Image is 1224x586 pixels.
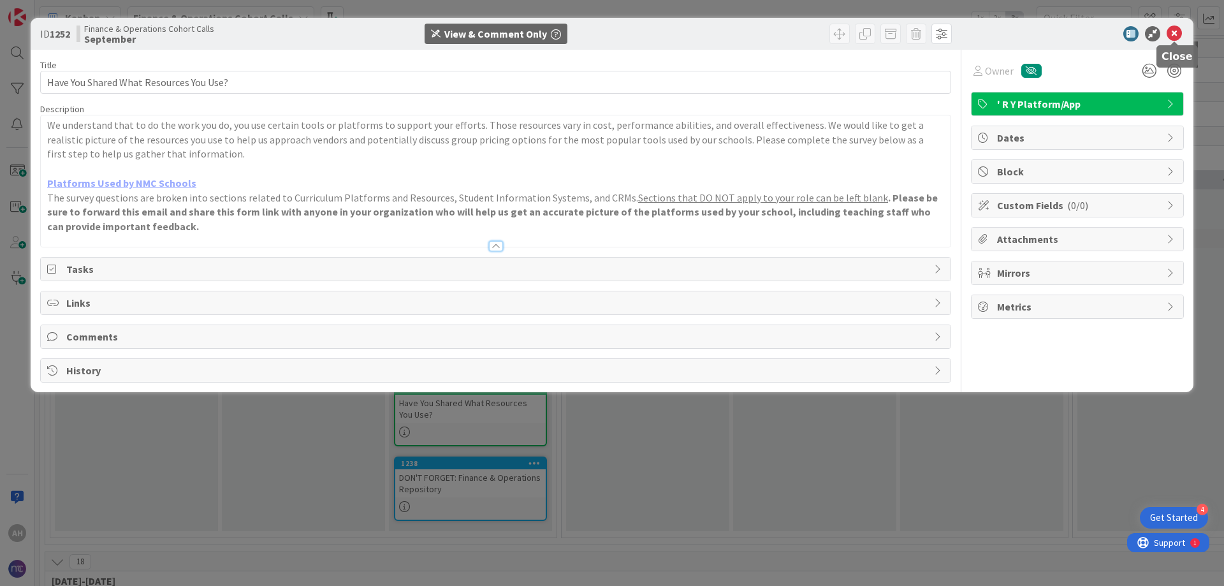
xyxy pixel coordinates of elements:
b: 1252 [50,27,70,40]
span: The survey questions are broken into sections related to Curriculum Platforms and Resources, Stud... [47,191,638,204]
span: History [66,363,928,378]
span: We understand that to do the work you do, you use certain tools or platforms to support your effo... [47,119,926,160]
b: September [84,34,214,44]
div: Get Started [1150,511,1198,524]
span: ( 0/0 ) [1067,199,1088,212]
span: Metrics [997,299,1160,314]
label: Title [40,59,57,71]
span: Custom Fields [997,198,1160,213]
span: Tasks [66,261,928,277]
input: type card name here... [40,71,951,94]
u: Sections that DO NOT apply to your role can be left blank [638,191,888,204]
strong: . Please be sure to forward this email and share this form link with anyone in your organization ... [47,191,940,233]
div: View & Comment Only [444,26,547,41]
span: Comments [66,329,928,344]
span: Mirrors [997,265,1160,281]
span: Block [997,164,1160,179]
span: Finance & Operations Cohort Calls [84,24,214,34]
span: Owner [985,63,1014,78]
span: Attachments [997,231,1160,247]
div: Open Get Started checklist, remaining modules: 4 [1140,507,1208,529]
span: Dates [997,130,1160,145]
span: ID [40,26,70,41]
a: Platforms Used by NMC Schools [47,177,196,189]
span: Links [66,295,928,311]
span: Support [27,2,58,17]
div: 4 [1197,504,1208,515]
span: Description [40,103,84,115]
div: 1 [66,5,69,15]
span: ' R Y Platform/App [997,96,1160,112]
h5: Close [1162,50,1193,62]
